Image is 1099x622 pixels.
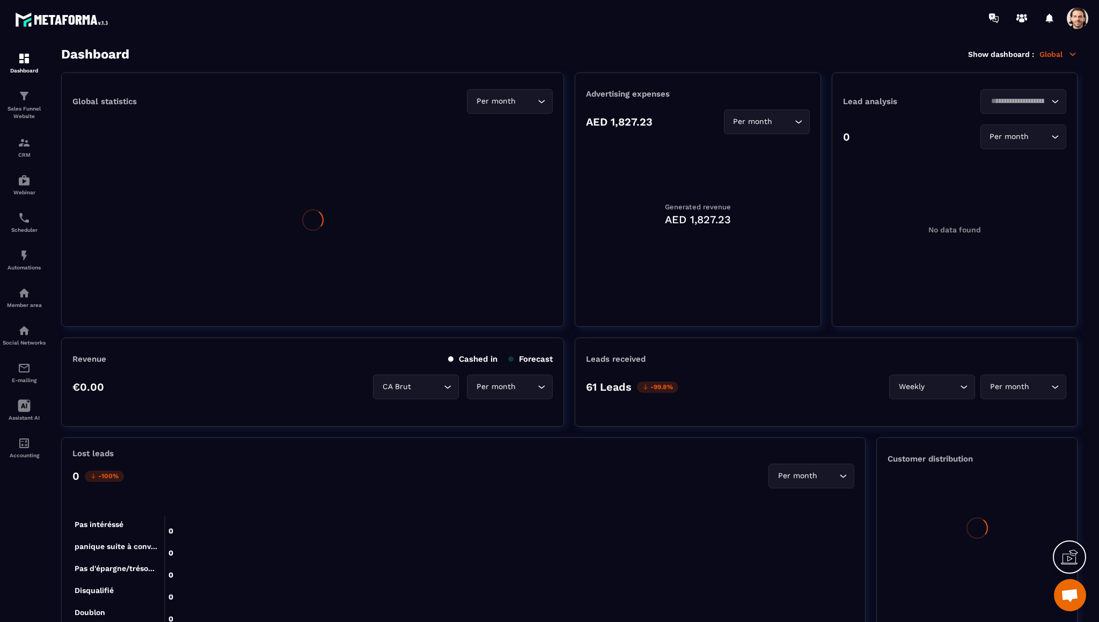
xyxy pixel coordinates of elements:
p: Cashed in [448,354,497,364]
img: automations [18,174,31,187]
span: Per month [474,96,518,107]
div: Search for option [768,464,854,488]
a: formationformationCRM [3,128,46,166]
p: Assistant AI [3,415,46,421]
p: Forecast [508,354,553,364]
span: Per month [987,381,1031,393]
div: Search for option [889,375,975,399]
tspan: Doublon [75,608,105,617]
p: Global [1039,49,1078,59]
p: AED 1,827.23 [586,115,653,128]
span: Per month [731,116,775,128]
div: Open chat [1054,579,1086,611]
img: social-network [18,324,31,337]
a: formationformationDashboard [3,44,46,82]
tspan: panique suite à conv... [75,542,157,551]
span: Per month [775,470,819,482]
p: Lost leads [72,449,114,458]
p: -100% [85,471,124,482]
div: Search for option [980,375,1066,399]
span: Weekly [896,381,927,393]
input: Search for option [819,470,837,482]
span: Per month [474,381,518,393]
a: emailemailE-mailing [3,354,46,391]
img: accountant [18,437,31,450]
p: CRM [3,152,46,158]
tspan: Pas d'épargne/tréso... [75,564,155,573]
input: Search for option [413,381,441,393]
img: logo [15,10,112,30]
div: Search for option [467,89,553,114]
p: Customer distribution [888,454,1066,464]
a: formationformationSales Funnel Website [3,82,46,128]
p: Dashboard [3,68,46,74]
a: accountantaccountantAccounting [3,429,46,466]
p: No data found [928,225,981,234]
input: Search for option [1031,131,1049,143]
p: -99.8% [637,382,678,393]
p: Member area [3,302,46,308]
input: Search for option [1031,381,1049,393]
p: Automations [3,265,46,270]
p: Sales Funnel Website [3,105,46,120]
img: scheduler [18,211,31,224]
a: automationsautomationsMember area [3,279,46,316]
p: Show dashboard : [968,50,1034,58]
tspan: Pas intéréssé [75,520,123,529]
div: Search for option [724,109,810,134]
p: 61 Leads [586,380,632,393]
a: automationsautomationsWebinar [3,166,46,203]
p: Lead analysis [843,97,955,106]
input: Search for option [518,381,535,393]
p: €0.00 [72,380,104,393]
a: automationsautomationsAutomations [3,241,46,279]
div: Search for option [467,375,553,399]
p: Leads received [586,354,646,364]
input: Search for option [518,96,535,107]
a: social-networksocial-networkSocial Networks [3,316,46,354]
h3: Dashboard [61,47,129,62]
span: CA Brut [380,381,413,393]
img: formation [18,52,31,65]
p: Global statistics [72,97,137,106]
div: Search for option [980,125,1066,149]
tspan: Disqualifié [75,586,114,595]
a: Assistant AI [3,391,46,429]
input: Search for option [927,381,957,393]
p: 0 [72,470,79,482]
p: Social Networks [3,340,46,346]
img: email [18,362,31,375]
p: Revenue [72,354,106,364]
div: Search for option [373,375,459,399]
input: Search for option [987,96,1049,107]
p: Scheduler [3,227,46,233]
a: schedulerschedulerScheduler [3,203,46,241]
img: formation [18,90,31,103]
p: E-mailing [3,377,46,383]
p: Accounting [3,452,46,458]
img: formation [18,136,31,149]
img: automations [18,249,31,262]
p: Webinar [3,189,46,195]
input: Search for option [775,116,792,128]
p: 0 [843,130,850,143]
div: Search for option [980,89,1066,114]
img: automations [18,287,31,299]
p: Advertising expenses [586,89,809,99]
span: Per month [987,131,1031,143]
